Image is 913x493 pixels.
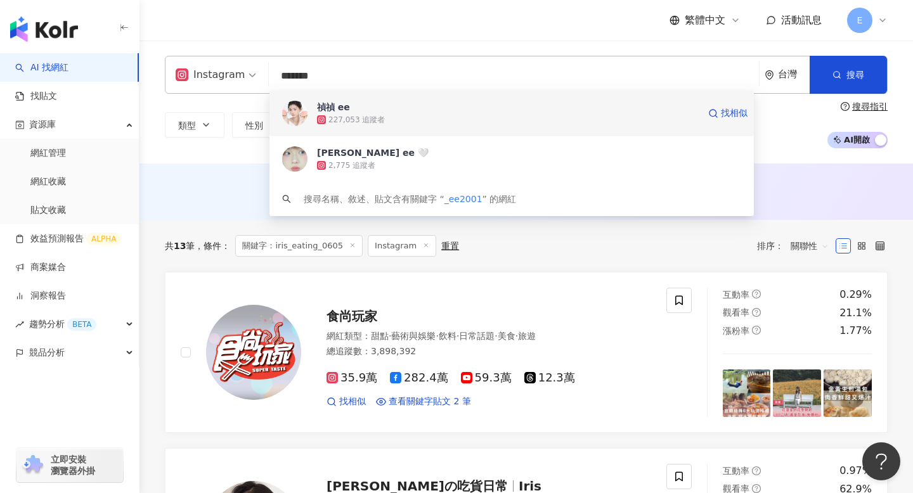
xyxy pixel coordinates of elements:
[781,14,822,26] span: 活動訊息
[176,65,245,85] div: Instagram
[461,371,512,385] span: 59.3萬
[391,331,436,341] span: 藝術與娛樂
[498,331,515,341] span: 美食
[839,306,872,320] div: 21.1%
[723,326,749,336] span: 漲粉率
[390,371,448,385] span: 282.4萬
[723,369,771,418] img: post-image
[15,261,66,274] a: 商案媒合
[235,235,363,257] span: 關鍵字：iris_eating_0605
[839,464,872,478] div: 0.97%
[15,290,66,302] a: 洞察報告
[376,395,471,408] a: 查看關鍵字貼文 2 筆
[778,69,810,80] div: 台灣
[389,395,471,408] span: 查看關鍵字貼文 2 筆
[752,466,761,475] span: question-circle
[282,195,291,203] span: search
[165,272,888,433] a: KOL Avatar食尚玩家網紅類型：甜點·藝術與娛樂·飲料·日常話題·美食·旅遊總追蹤數：3,898,39235.9萬282.4萬59.3萬12.3萬找相似查看關鍵字貼文 2 筆互動率ques...
[30,176,66,188] a: 網紅收藏
[327,371,377,385] span: 35.9萬
[752,308,761,317] span: question-circle
[757,236,836,256] div: 排序：
[178,120,196,131] span: 類型
[824,369,872,418] img: post-image
[524,371,575,385] span: 12.3萬
[29,110,56,139] span: 資源庫
[752,326,761,335] span: question-circle
[327,345,651,358] div: 總追蹤數 ： 3,898,392
[232,112,292,138] button: 性別
[165,112,224,138] button: 類型
[29,310,96,338] span: 趨勢分析
[195,241,230,251] span: 條件 ：
[723,290,749,300] span: 互動率
[436,331,438,341] span: ·
[328,115,385,125] div: 227,053 追蹤者
[245,120,263,131] span: 性別
[339,395,366,408] span: 找相似
[439,331,456,341] span: 飲料
[51,454,95,477] span: 立即安裝 瀏覽器外掛
[304,192,516,206] div: 搜尋名稱、敘述、貼文含有關鍵字 “ ” 的網紅
[327,395,366,408] a: 找相似
[327,330,651,343] div: 網紅類型 ：
[317,146,429,159] div: [PERSON_NAME] ee 🤍
[862,442,900,480] iframe: Help Scout Beacon - Open
[708,101,748,126] a: 找相似
[721,107,748,120] span: 找相似
[327,309,377,324] span: 食尚玩家
[174,241,186,251] span: 13
[328,160,375,171] div: 2,775 追蹤者
[723,466,749,476] span: 互動率
[282,146,308,172] img: KOL Avatar
[30,147,66,160] a: 網紅管理
[841,102,850,111] span: question-circle
[10,16,78,42] img: logo
[839,324,872,338] div: 1.77%
[752,484,761,493] span: question-circle
[20,455,45,475] img: chrome extension
[459,331,495,341] span: 日常話題
[846,70,864,80] span: 搜尋
[282,101,308,126] img: KOL Avatar
[810,56,887,94] button: 搜尋
[15,233,121,245] a: 效益預測報告ALPHA
[839,288,872,302] div: 0.29%
[371,331,389,341] span: 甜點
[16,448,123,482] a: chrome extension立即安裝 瀏覽器外掛
[723,307,749,317] span: 觀看率
[206,305,301,400] img: KOL Avatar
[389,331,391,341] span: ·
[518,331,536,341] span: 旅遊
[165,241,195,251] div: 共 筆
[515,331,518,341] span: ·
[441,241,459,251] div: 重置
[857,13,863,27] span: E
[15,320,24,329] span: rise
[368,235,436,257] span: Instagram
[752,290,761,298] span: question-circle
[773,369,821,418] img: post-image
[29,338,65,367] span: 競品分析
[852,101,888,112] div: 搜尋指引
[67,318,96,331] div: BETA
[495,331,497,341] span: ·
[456,331,459,341] span: ·
[685,13,725,27] span: 繁體中文
[30,204,66,217] a: 貼文收藏
[15,90,57,103] a: 找貼文
[765,70,774,80] span: environment
[15,61,68,74] a: searchAI 找網紅
[791,236,829,256] span: 關聯性
[317,101,350,113] div: 禎禎 ee
[444,194,482,204] span: _ee2001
